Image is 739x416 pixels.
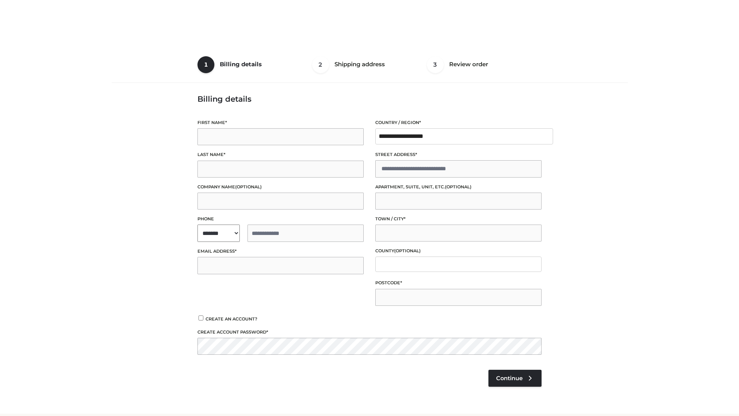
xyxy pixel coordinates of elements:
label: Phone [197,215,364,223]
span: (optional) [394,248,421,253]
label: First name [197,119,364,126]
label: Create account password [197,329,542,336]
span: 2 [312,56,329,73]
span: Shipping address [334,60,385,68]
label: Country / Region [375,119,542,126]
label: Last name [197,151,364,158]
input: Create an account? [197,315,204,320]
a: Continue [488,370,542,387]
span: Continue [496,375,523,382]
span: 1 [197,56,214,73]
label: Company name [197,183,364,191]
span: Billing details [220,60,262,68]
label: Town / City [375,215,542,223]
label: Postcode [375,279,542,287]
h3: Billing details [197,94,542,104]
label: County [375,247,542,255]
span: (optional) [445,184,471,190]
span: Create an account? [206,316,257,322]
span: 3 [427,56,444,73]
span: Review order [449,60,488,68]
label: Email address [197,248,364,255]
span: (optional) [235,184,262,190]
label: Apartment, suite, unit, etc. [375,183,542,191]
label: Street address [375,151,542,158]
